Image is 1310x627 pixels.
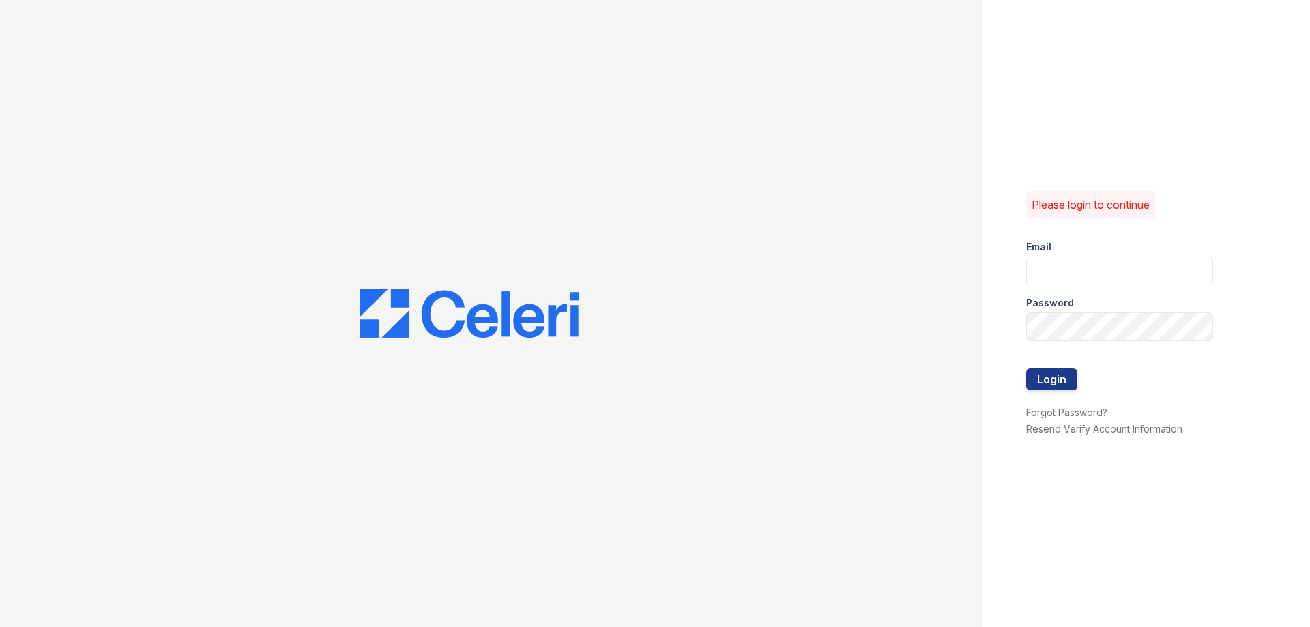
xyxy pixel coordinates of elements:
label: Password [1026,296,1074,310]
a: Resend Verify Account Information [1026,423,1182,435]
label: Email [1026,240,1051,254]
p: Please login to continue [1032,196,1150,213]
img: CE_Logo_Blue-a8612792a0a2168367f1c8372b55b34899dd931a85d93a1a3d3e32e68fde9ad4.png [360,289,579,338]
button: Login [1026,368,1077,390]
a: Forgot Password? [1026,407,1107,418]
